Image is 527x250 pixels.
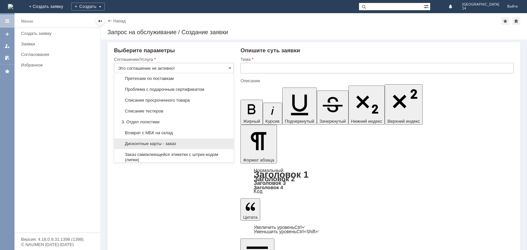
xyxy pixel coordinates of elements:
[240,57,513,62] div: Тема
[317,90,348,125] button: Зачеркнутый
[254,175,295,183] a: Заголовок 2
[8,4,13,9] a: Перейти на домашнюю страницу
[462,3,499,7] span: [GEOGRAPHIC_DATA]
[512,17,520,25] div: Сделать домашней страницей
[348,86,385,125] button: Нижний индекс
[294,225,305,230] span: Ctrl+'
[118,141,230,146] span: Дисконтные карты - заказ
[462,7,499,11] span: 14
[107,29,520,36] div: Запрос на обслуживание / Создание заявки
[113,18,125,23] a: Назад
[501,17,509,25] div: Добавить в избранное
[118,130,230,136] span: Возврат с МБК на склад
[240,198,260,221] button: Цитата
[118,98,230,103] span: Списание просроченного товара
[351,119,382,124] span: Нижний индекс
[21,17,33,25] div: Меню
[254,180,286,186] a: Заголовок 3
[240,79,513,83] div: Описание
[254,169,309,180] a: Заголовок 1
[21,41,96,46] div: Заявки
[114,57,233,62] div: Соглашение/Услуга
[240,100,263,125] button: Жирный
[243,215,258,220] span: Цитата
[263,103,282,125] button: Курсив
[254,185,283,190] a: Заголовок 4
[296,229,319,234] span: Ctrl+Shift+'
[240,225,514,234] div: Цитата
[118,119,230,125] span: 3. Отдел логистики
[385,84,423,125] button: Верхний индекс
[8,4,13,9] img: logo
[424,3,430,9] span: Расширенный поиск
[387,119,420,124] span: Верхний индекс
[118,109,230,114] span: Списание тестеров
[240,125,277,163] button: Формат абзаца
[243,119,260,124] span: Жирный
[265,119,280,124] span: Курсив
[2,53,13,63] a: Мои согласования
[240,47,300,54] span: Опишите суть заявки
[254,167,283,173] a: Нормальный
[21,237,94,241] div: Версия: 4.18.0.9.31.1398 (1398)
[2,41,13,51] a: Мои заявки
[114,47,175,54] span: Выберите параметры
[118,87,230,92] span: Проблема с подарочным сертификатом
[21,63,89,67] div: Избранное
[254,225,305,230] a: Increase
[2,29,13,39] a: Создать заявку
[118,76,230,81] span: Претензии по поставкам
[21,52,96,57] div: Согласования
[18,39,99,49] a: Заявки
[118,152,230,162] span: Заказ самоклеющейся этикетки с штрих-кодом (липки)
[240,168,514,194] div: Формат абзаца
[243,158,274,162] span: Формат абзаца
[319,119,346,124] span: Зачеркнутый
[254,188,263,194] a: Код
[21,242,94,247] div: © NAUMEN [DATE]-[DATE]
[282,87,317,125] button: Подчеркнутый
[21,31,96,36] div: Создать заявку
[18,28,99,38] a: Создать заявку
[254,229,319,234] a: Decrease
[18,49,99,60] a: Согласования
[285,119,314,124] span: Подчеркнутый
[71,3,105,11] div: Создать
[96,17,104,25] div: Скрыть меню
